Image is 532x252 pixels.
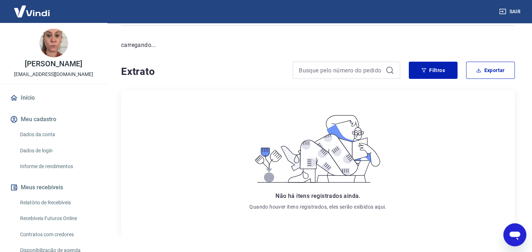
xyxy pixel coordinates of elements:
[9,0,55,22] img: Vindi
[249,203,386,210] p: Quando houver itens registrados, eles serão exibidos aqui.
[9,111,99,127] button: Meu cadastro
[299,65,383,76] input: Busque pelo número do pedido
[17,159,99,174] a: Informe de rendimentos
[503,223,526,246] iframe: Botão para abrir a janela de mensagens
[17,127,99,142] a: Dados da conta
[17,143,99,158] a: Dados de login
[466,62,515,79] button: Exportar
[17,195,99,210] a: Relatório de Recebíveis
[121,65,284,79] h4: Extrato
[275,192,360,199] span: Não há itens registrados ainda.
[14,71,93,78] p: [EMAIL_ADDRESS][DOMAIN_NAME]
[17,227,99,242] a: Contratos com credores
[39,29,68,57] img: 312393e4-877e-4ba9-a258-d3e983f454a1.jpeg
[9,90,99,106] a: Início
[409,62,457,79] button: Filtros
[17,211,99,226] a: Recebíveis Futuros Online
[121,41,515,49] p: carregando...
[9,180,99,195] button: Meus recebíveis
[498,5,523,18] button: Sair
[25,60,82,68] p: [PERSON_NAME]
